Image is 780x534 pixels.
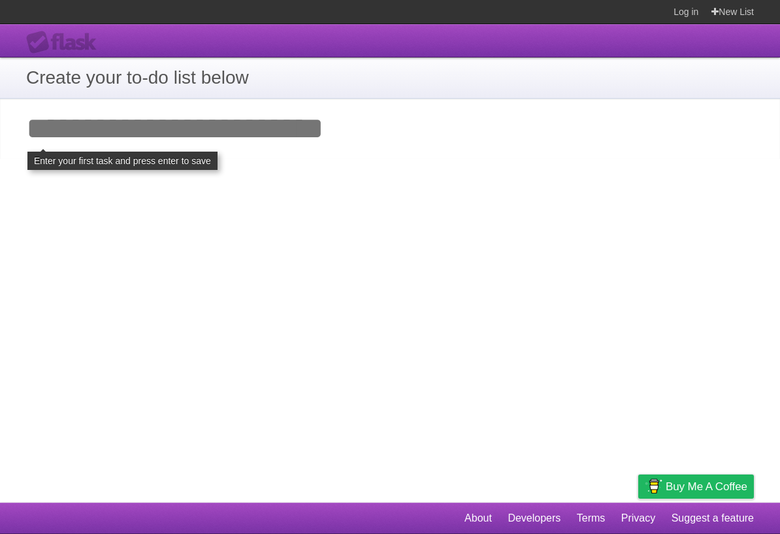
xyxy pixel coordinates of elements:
[672,506,754,531] a: Suggest a feature
[666,475,747,498] span: Buy me a coffee
[26,31,105,54] div: Flask
[26,64,754,92] h1: Create your to-do list below
[621,506,655,531] a: Privacy
[577,506,606,531] a: Terms
[645,475,662,497] img: Buy me a coffee
[464,506,492,531] a: About
[508,506,561,531] a: Developers
[638,475,754,499] a: Buy me a coffee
